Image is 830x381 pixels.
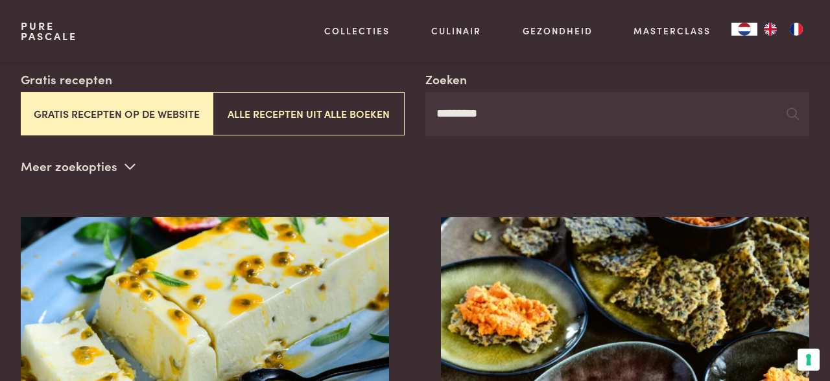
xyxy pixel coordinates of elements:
[757,23,809,36] ul: Language list
[21,157,136,176] p: Meer zoekopties
[731,23,809,36] aside: Language selected: Nederlands
[634,24,711,38] a: Masterclass
[757,23,783,36] a: EN
[213,92,405,135] button: Alle recepten uit alle boeken
[21,92,213,135] button: Gratis recepten op de website
[523,24,593,38] a: Gezondheid
[324,24,390,38] a: Collecties
[425,70,467,89] label: Zoeken
[431,24,481,38] a: Culinair
[798,349,820,371] button: Uw voorkeuren voor toestemming voor trackingtechnologieën
[21,21,77,41] a: PurePascale
[21,70,112,89] label: Gratis recepten
[731,23,757,36] div: Language
[731,23,757,36] a: NL
[783,23,809,36] a: FR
